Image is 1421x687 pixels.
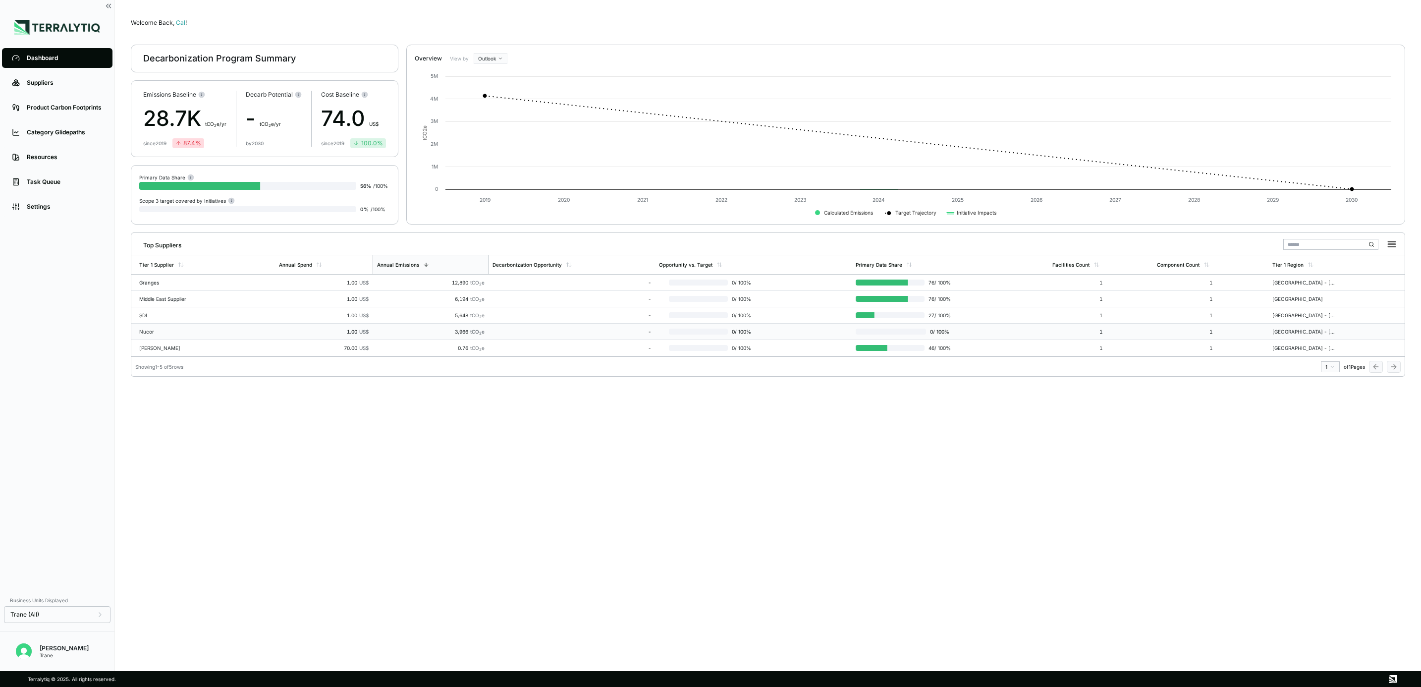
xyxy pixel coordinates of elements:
[27,178,103,186] div: Task Queue
[470,280,485,286] span: tCO e
[492,312,651,318] div: -
[1321,361,1340,372] button: 1
[435,186,438,192] text: 0
[246,140,264,146] div: by 2030
[480,197,491,203] text: 2019
[1052,329,1149,335] div: 1
[1272,296,1336,302] div: [GEOGRAPHIC_DATA]
[139,197,235,204] div: Scope 3 target covered by Initiatives
[143,103,226,134] div: 28.7K
[450,56,470,61] label: View by
[728,280,754,286] span: 0 / 100 %
[185,19,187,26] span: !
[1188,197,1200,203] text: 2028
[422,128,428,131] tspan: 2
[377,296,485,302] div: 6,194
[279,262,312,268] div: Annual Spend
[40,652,89,658] div: Trane
[10,611,39,619] span: Trane (All)
[1272,329,1336,335] div: [GEOGRAPHIC_DATA] - [US_STATE]
[1344,364,1365,370] span: of 1 Pages
[371,206,385,212] span: / 100 %
[470,296,485,302] span: tCO e
[14,20,100,35] img: Logo
[139,345,203,351] div: [PERSON_NAME]
[321,91,386,99] div: Cost Baseline
[415,55,442,62] div: Overview
[1157,312,1264,318] div: 1
[957,210,996,216] text: Initiative Impacts
[369,121,379,127] span: US$
[214,123,217,128] sub: 2
[432,164,438,170] text: 1M
[139,280,203,286] div: Granges
[143,53,296,64] div: Decarbonization Program Summary
[321,140,344,146] div: since 2019
[430,96,438,102] text: 4M
[27,128,103,136] div: Category Glidepaths
[269,123,271,128] sub: 2
[246,103,302,134] div: -
[558,197,570,203] text: 2020
[637,197,648,203] text: 2021
[359,345,369,351] span: US$
[377,312,485,318] div: 5,648
[260,121,281,127] span: t CO e/yr
[139,262,174,268] div: Tier 1 Supplier
[16,643,32,659] img: Cal Krause
[27,153,103,161] div: Resources
[728,345,754,351] span: 0 / 100 %
[1157,296,1264,302] div: 1
[952,197,964,203] text: 2025
[360,183,371,189] span: 56 %
[359,312,369,318] span: US$
[479,282,482,286] sub: 2
[470,329,485,335] span: tCO e
[470,345,485,351] span: tCO e
[139,312,203,318] div: SDI
[143,140,166,146] div: since 2019
[131,19,1405,27] div: Welcome Back,
[176,19,187,26] span: Cal
[4,594,110,606] div: Business Units Displayed
[139,329,203,335] div: Nucor
[27,54,103,62] div: Dashboard
[925,280,951,286] span: 76 / 100 %
[1031,197,1042,203] text: 2026
[925,312,951,318] span: 27 / 100 %
[40,644,89,652] div: [PERSON_NAME]
[279,345,369,351] div: 70.00
[1157,329,1264,335] div: 1
[1052,280,1149,286] div: 1
[359,296,369,302] span: US$
[492,262,562,268] div: Decarbonization Opportunity
[279,312,369,318] div: 1.00
[492,329,651,335] div: -
[175,139,201,147] div: 87.4 %
[925,296,951,302] span: 76 / 100 %
[479,298,482,303] sub: 2
[205,121,226,127] span: t CO e/yr
[824,210,873,216] text: Calculated Emissions
[373,183,388,189] span: / 100 %
[431,118,438,124] text: 3M
[1272,312,1336,318] div: [GEOGRAPHIC_DATA] - [US_STATE]
[1267,197,1279,203] text: 2029
[135,237,181,249] div: Top Suppliers
[279,280,369,286] div: 1.00
[728,329,754,335] span: 0 / 100 %
[479,315,482,319] sub: 2
[246,91,302,99] div: Decarb Potential
[359,329,369,335] span: US$
[431,141,438,147] text: 2M
[377,329,485,335] div: 3,966
[715,197,727,203] text: 2022
[470,312,485,318] span: tCO e
[474,53,507,64] button: Outlook
[279,296,369,302] div: 1.00
[492,296,651,302] div: -
[794,197,806,203] text: 2023
[431,73,438,79] text: 5M
[1346,197,1358,203] text: 2030
[1272,345,1336,351] div: [GEOGRAPHIC_DATA] - [US_STATE]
